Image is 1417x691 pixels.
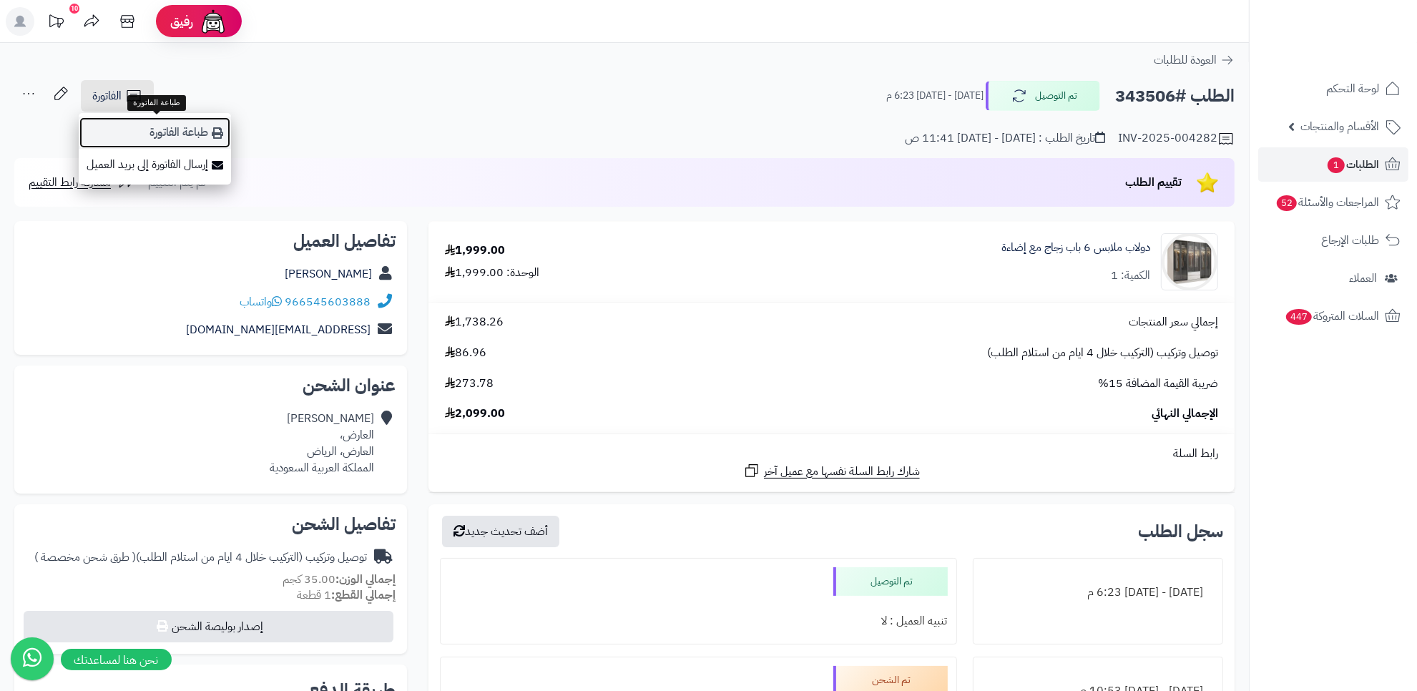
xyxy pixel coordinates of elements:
span: تقييم الطلب [1125,174,1182,191]
span: المراجعات والأسئلة [1275,192,1379,212]
a: تحديثات المنصة [38,7,74,39]
span: 273.78 [445,376,494,392]
h2: تفاصيل الشحن [26,516,396,533]
div: رابط السلة [434,446,1229,462]
span: 1 [1328,157,1345,173]
a: العملاء [1258,261,1408,295]
small: 1 قطعة [297,587,396,604]
a: السلات المتروكة447 [1258,299,1408,333]
span: 52 [1277,195,1297,211]
a: دولاب ملابس 6 باب زجاج مع إضاءة [1001,240,1150,256]
span: الأقسام والمنتجات [1300,117,1379,137]
span: مشاركة رابط التقييم [29,174,111,191]
small: [DATE] - [DATE] 6:23 م [886,89,984,103]
span: طلبات الإرجاع [1321,230,1379,250]
a: 966545603888 [285,293,371,310]
div: تم التوصيل [833,567,948,596]
h2: الطلب #343506 [1115,82,1235,111]
strong: إجمالي الوزن: [335,571,396,588]
div: 1,999.00 [445,242,505,259]
div: تنبيه العميل : لا [449,607,948,635]
strong: إجمالي القطع: [331,587,396,604]
span: رفيق [170,13,193,30]
img: logo-2.png [1320,40,1403,70]
a: المراجعات والأسئلة52 [1258,185,1408,220]
div: [DATE] - [DATE] 6:23 م [982,579,1215,607]
span: العملاء [1349,268,1377,288]
h2: عنوان الشحن [26,377,396,394]
span: الإجمالي النهائي [1152,406,1218,422]
h2: تفاصيل العميل [26,232,396,250]
span: 1,738.26 [445,314,504,330]
span: توصيل وتركيب (التركيب خلال 4 ايام من استلام الطلب) [987,345,1218,361]
span: شارك رابط السلة نفسها مع عميل آخر [764,464,920,480]
div: [PERSON_NAME] العارض، العارض، الرياض المملكة العربية السعودية [270,411,374,476]
div: الوحدة: 1,999.00 [445,265,539,281]
button: إصدار بوليصة الشحن [24,611,393,642]
div: 10 [69,4,79,14]
a: العودة للطلبات [1154,52,1235,69]
span: ( طرق شحن مخصصة ) [34,549,136,566]
span: الطلبات [1326,155,1379,175]
div: طباعة الفاتورة [127,95,186,111]
a: مشاركة رابط التقييم [29,174,135,191]
span: إجمالي سعر المنتجات [1129,314,1218,330]
button: أضف تحديث جديد [442,516,559,547]
div: INV-2025-004282 [1118,130,1235,147]
a: الفاتورة [81,80,154,112]
span: العودة للطلبات [1154,52,1217,69]
span: 2,099.00 [445,406,505,422]
a: [EMAIL_ADDRESS][DOMAIN_NAME] [186,321,371,338]
span: ضريبة القيمة المضافة 15% [1098,376,1218,392]
a: [PERSON_NAME] [285,265,372,283]
a: طلبات الإرجاع [1258,223,1408,258]
img: ai-face.png [199,7,227,36]
span: 86.96 [445,345,486,361]
span: السلات المتروكة [1285,306,1379,326]
div: تاريخ الطلب : [DATE] - [DATE] 11:41 ص [905,130,1105,147]
a: لوحة التحكم [1258,72,1408,106]
div: الكمية: 1 [1111,268,1150,284]
a: شارك رابط السلة نفسها مع عميل آخر [743,462,920,480]
button: تم التوصيل [986,81,1100,111]
a: إرسال الفاتورة إلى بريد العميل [79,149,231,181]
h3: سجل الطلب [1138,523,1223,540]
a: واتساب [240,293,282,310]
div: توصيل وتركيب (التركيب خلال 4 ايام من استلام الطلب) [34,549,367,566]
span: 447 [1286,309,1312,325]
small: 35.00 كجم [283,571,396,588]
span: لوحة التحكم [1326,79,1379,99]
a: طباعة الفاتورة [79,117,231,149]
img: 1742133607-110103010022.1-90x90.jpg [1162,233,1217,290]
span: الفاتورة [92,87,122,104]
a: الطلبات1 [1258,147,1408,182]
